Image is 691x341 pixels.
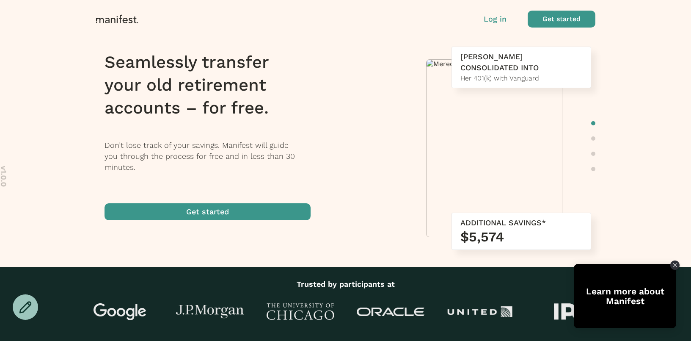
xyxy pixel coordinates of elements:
div: [PERSON_NAME] CONSOLIDATED INTO [460,51,582,73]
p: Don’t lose track of your savings. Manifest will guide you through the process for free and in les... [105,140,322,173]
div: Learn more about Manifest [574,286,676,306]
h3: $5,574 [460,228,582,245]
img: J.P Morgan [176,305,244,319]
button: Get started [528,11,595,28]
div: ADDITIONAL SAVINGS* [460,217,582,228]
img: Meredith [427,60,562,68]
button: Log in [484,14,507,25]
div: Her 401(k) with Vanguard [460,73,582,83]
div: Close Tolstoy widget [670,261,680,270]
h1: Seamlessly transfer your old retirement accounts – for free. [105,51,322,119]
img: Oracle [357,308,424,316]
button: Get started [105,203,311,220]
div: Open Tolstoy widget [574,264,676,328]
img: University of Chicago [267,303,334,320]
div: Tolstoy bubble widget [574,264,676,328]
img: Google [86,303,154,320]
div: Open Tolstoy [574,264,676,328]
